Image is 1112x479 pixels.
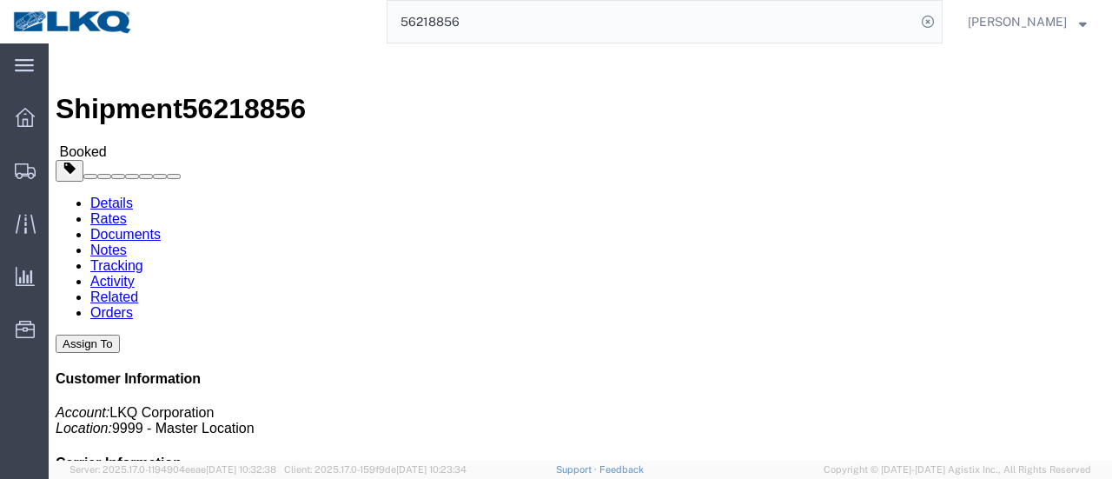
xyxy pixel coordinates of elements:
[599,464,644,475] a: Feedback
[69,464,276,475] span: Server: 2025.17.0-1194904eeae
[396,464,467,475] span: [DATE] 10:23:34
[284,464,467,475] span: Client: 2025.17.0-159f9de
[824,462,1091,477] span: Copyright © [DATE]-[DATE] Agistix Inc., All Rights Reserved
[206,464,276,475] span: [DATE] 10:32:38
[968,12,1067,31] span: Marc Metzger
[387,1,916,43] input: Search for shipment number, reference number
[12,9,134,35] img: logo
[556,464,599,475] a: Support
[967,11,1088,32] button: [PERSON_NAME]
[49,43,1112,461] iframe: FS Legacy Container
